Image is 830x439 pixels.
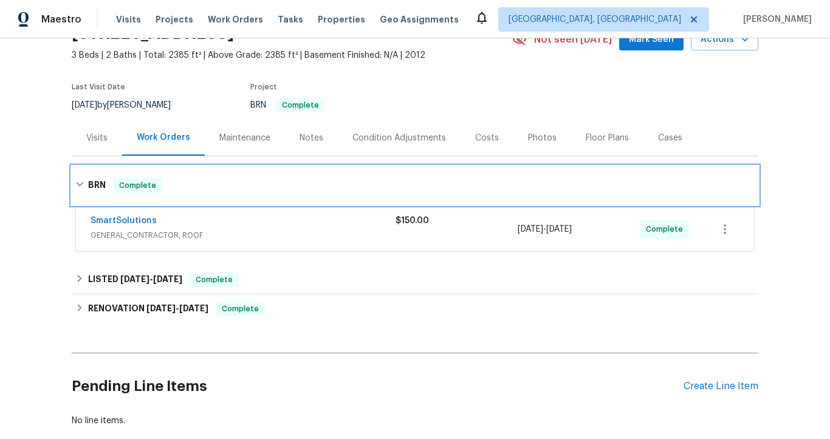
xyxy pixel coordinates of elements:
span: Complete [277,102,324,109]
span: Actions [701,32,749,47]
span: [GEOGRAPHIC_DATA], [GEOGRAPHIC_DATA] [509,13,681,26]
div: BRN Complete [72,166,758,205]
div: RENOVATION [DATE]-[DATE]Complete [72,294,758,323]
span: Work Orders [208,13,263,26]
span: Project [250,83,277,91]
span: Complete [114,179,161,192]
span: Last Visit Date [72,83,125,91]
h6: RENOVATION [88,302,208,316]
span: Complete [191,274,238,286]
span: [DATE] [120,275,149,283]
span: - [120,275,182,283]
span: [PERSON_NAME] [738,13,812,26]
div: Visits [86,132,108,144]
span: Properties [318,13,365,26]
span: Complete [646,223,688,235]
span: 3 Beds | 2 Baths | Total: 2385 ft² | Above Grade: 2385 ft² | Basement Finished: N/A | 2012 [72,49,512,61]
span: [DATE] [518,225,543,233]
span: Visits [116,13,141,26]
span: GENERAL_CONTRACTOR, ROOF [91,229,396,241]
h2: Pending Line Items [72,358,684,415]
span: [DATE] [179,304,208,313]
span: - [146,304,208,313]
div: by [PERSON_NAME] [72,98,185,112]
button: Actions [691,29,758,51]
h6: BRN [88,178,106,193]
div: Floor Plans [586,132,629,144]
span: Projects [156,13,193,26]
a: SmartSolutions [91,216,157,225]
div: Create Line Item [684,381,758,392]
span: Mark Seen [629,32,674,47]
span: [DATE] [146,304,176,313]
div: No line items. [72,415,758,427]
div: Cases [658,132,682,144]
span: Complete [217,303,264,315]
div: Condition Adjustments [352,132,446,144]
div: Work Orders [137,131,190,143]
div: Maintenance [219,132,270,144]
div: LISTED [DATE]-[DATE]Complete [72,265,758,294]
span: Not seen [DATE] [534,33,612,46]
h2: [STREET_ADDRESS] [72,27,234,40]
span: - [518,223,572,235]
span: [DATE] [153,275,182,283]
div: Costs [475,132,499,144]
div: Photos [528,132,557,144]
span: [DATE] [546,225,572,233]
span: $150.00 [396,216,429,225]
span: Geo Assignments [380,13,459,26]
div: Notes [300,132,323,144]
span: [DATE] [72,101,97,109]
span: Tasks [278,15,303,24]
h6: LISTED [88,272,182,287]
span: Maestro [41,13,81,26]
button: Mark Seen [619,29,684,51]
span: BRN [250,101,325,109]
